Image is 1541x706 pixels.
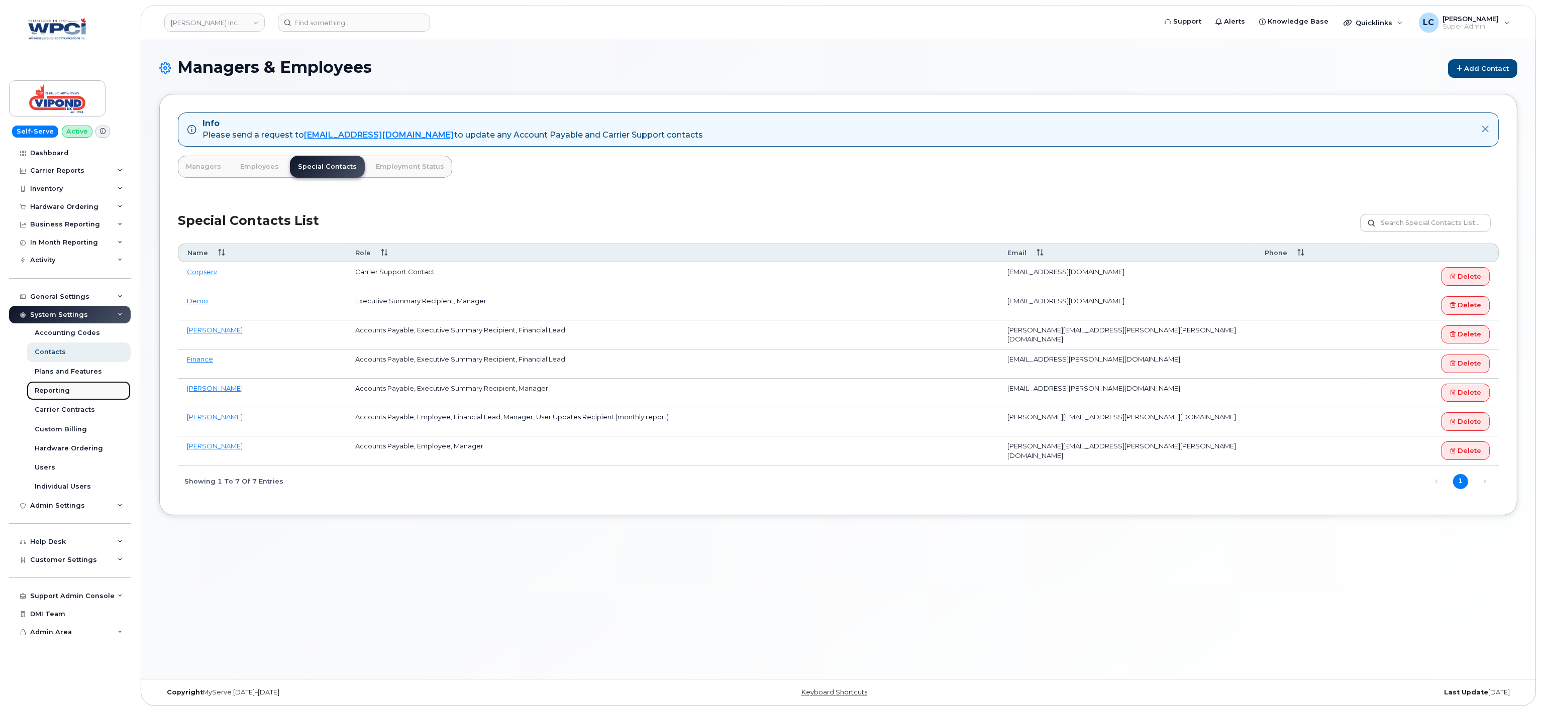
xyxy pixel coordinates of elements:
[1442,296,1490,315] a: Delete
[232,156,287,178] a: Employees
[1448,59,1517,78] a: Add Contact
[998,320,1256,349] td: [PERSON_NAME][EMAIL_ADDRESS][PERSON_NAME][PERSON_NAME][DOMAIN_NAME]
[346,262,998,291] td: Carrier Support Contact
[998,349,1256,379] td: [EMAIL_ADDRESS][PERSON_NAME][DOMAIN_NAME]
[346,349,998,379] td: Accounts Payable, Executive Summary Recipient, Financial Lead
[346,436,998,465] td: Accounts Payable, Employee, Manager
[290,156,365,178] a: Special Contacts
[159,688,612,696] div: MyServe [DATE]–[DATE]
[178,244,346,262] th: Name: activate to sort column ascending
[187,268,217,276] a: Corpserv
[202,130,703,141] div: Please send a request to to update any Account Payable and Carrier Support contacts
[1256,244,1367,262] th: Phone: activate to sort column ascending
[346,291,998,320] td: Executive Summary Recipient, Manager
[187,384,243,392] a: [PERSON_NAME]
[167,688,203,696] strong: Copyright
[346,379,998,408] td: Accounts Payable, Executive Summary Recipient, Manager
[1453,474,1468,489] a: 1
[346,244,998,262] th: Role: activate to sort column ascending
[1442,267,1490,286] a: Delete
[998,244,1256,262] th: Email: activate to sort column ascending
[998,379,1256,408] td: [EMAIL_ADDRESS][PERSON_NAME][DOMAIN_NAME]
[1442,441,1490,460] a: Delete
[1442,325,1490,344] a: Delete
[1429,474,1444,489] a: Previous
[998,436,1256,465] td: [PERSON_NAME][EMAIL_ADDRESS][PERSON_NAME][PERSON_NAME][DOMAIN_NAME]
[1065,688,1517,696] div: [DATE]
[187,442,243,450] a: [PERSON_NAME]
[187,297,208,305] a: Demo
[801,688,867,696] a: Keyboard Shortcuts
[1442,412,1490,431] a: Delete
[187,326,243,334] a: [PERSON_NAME]
[998,407,1256,436] td: [PERSON_NAME][EMAIL_ADDRESS][PERSON_NAME][DOMAIN_NAME]
[368,156,452,178] a: Employment Status
[1442,384,1490,402] a: Delete
[1444,688,1488,696] strong: Last Update
[159,58,1517,78] h1: Managers & Employees
[1477,474,1492,489] a: Next
[1442,355,1490,373] a: Delete
[178,156,229,178] a: Managers
[187,413,243,421] a: [PERSON_NAME]
[998,262,1256,291] td: [EMAIL_ADDRESS][DOMAIN_NAME]
[187,355,213,363] a: Finance
[202,119,220,128] strong: Info
[178,472,283,489] div: Showing 1 to 7 of 7 entries
[346,407,998,436] td: Accounts Payable, Employee, Financial Lead, Manager, User Updates Recipient (monthly report)
[178,214,319,244] h2: Special Contacts List
[346,320,998,349] td: Accounts Payable, Executive Summary Recipient, Financial Lead
[304,130,454,140] a: [EMAIL_ADDRESS][DOMAIN_NAME]
[998,291,1256,320] td: [EMAIL_ADDRESS][DOMAIN_NAME]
